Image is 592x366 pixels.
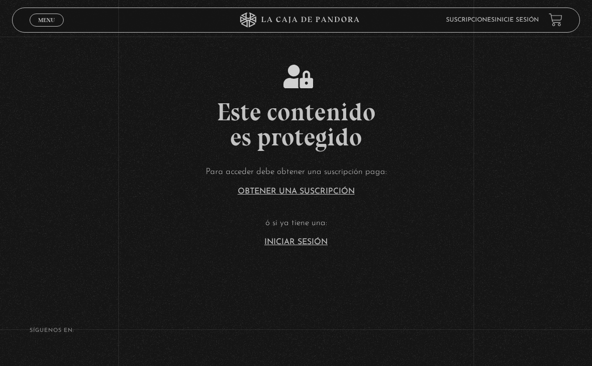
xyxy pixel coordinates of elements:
[264,238,328,246] a: Iniciar Sesión
[495,17,539,23] a: Inicie sesión
[38,17,55,23] span: Menu
[549,13,562,27] a: View your shopping cart
[30,328,562,333] h4: SÍguenos en:
[238,188,355,196] a: Obtener una suscripción
[446,17,495,23] a: Suscripciones
[35,25,59,32] span: Cerrar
